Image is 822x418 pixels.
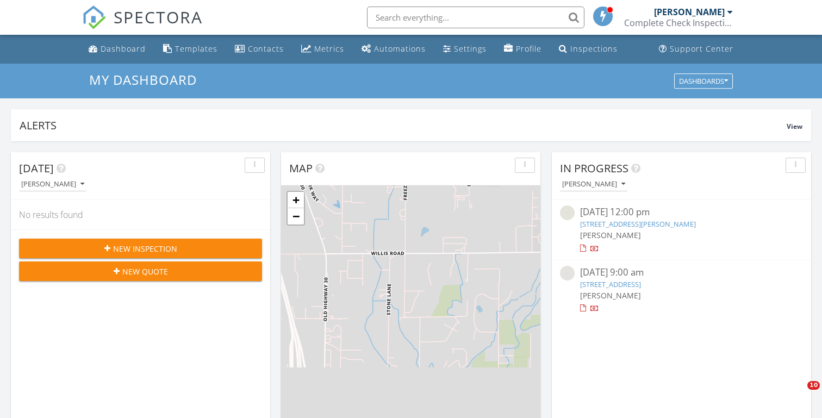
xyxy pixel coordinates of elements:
[374,43,426,54] div: Automations
[159,39,222,59] a: Templates
[560,205,803,254] a: [DATE] 12:00 pm [STREET_ADDRESS][PERSON_NAME] [PERSON_NAME]
[439,39,491,59] a: Settings
[19,261,262,281] button: New Quote
[82,15,203,38] a: SPECTORA
[560,266,575,280] img: streetview
[367,7,584,28] input: Search everything...
[807,381,820,390] span: 10
[20,118,787,133] div: Alerts
[19,161,54,176] span: [DATE]
[679,77,728,85] div: Dashboards
[21,180,84,188] div: [PERSON_NAME]
[231,39,288,59] a: Contacts
[19,177,86,192] button: [PERSON_NAME]
[560,266,803,314] a: [DATE] 9:00 am [STREET_ADDRESS] [PERSON_NAME]
[84,39,150,59] a: Dashboard
[555,39,622,59] a: Inspections
[570,43,618,54] div: Inspections
[11,200,270,229] div: No results found
[516,43,541,54] div: Profile
[297,39,348,59] a: Metrics
[560,177,627,192] button: [PERSON_NAME]
[560,205,575,220] img: streetview
[787,122,802,131] span: View
[122,266,168,277] span: New Quote
[454,43,487,54] div: Settings
[655,39,738,59] a: Support Center
[785,381,811,407] iframe: Intercom live chat
[114,5,203,28] span: SPECTORA
[562,180,625,188] div: [PERSON_NAME]
[674,73,733,89] button: Dashboards
[288,192,304,208] a: Zoom in
[580,266,783,279] div: [DATE] 9:00 am
[113,243,177,254] span: New Inspection
[580,290,641,301] span: [PERSON_NAME]
[101,43,146,54] div: Dashboard
[289,161,313,176] span: Map
[500,39,546,59] a: Company Profile
[175,43,217,54] div: Templates
[580,230,641,240] span: [PERSON_NAME]
[357,39,430,59] a: Automations (Basic)
[624,17,733,28] div: Complete Check Inspections, LLC
[19,239,262,258] button: New Inspection
[248,43,284,54] div: Contacts
[580,219,696,229] a: [STREET_ADDRESS][PERSON_NAME]
[89,71,197,89] span: My Dashboard
[580,279,641,289] a: [STREET_ADDRESS]
[314,43,344,54] div: Metrics
[82,5,106,29] img: The Best Home Inspection Software - Spectora
[654,7,725,17] div: [PERSON_NAME]
[288,208,304,224] a: Zoom out
[670,43,733,54] div: Support Center
[560,161,628,176] span: In Progress
[580,205,783,219] div: [DATE] 12:00 pm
